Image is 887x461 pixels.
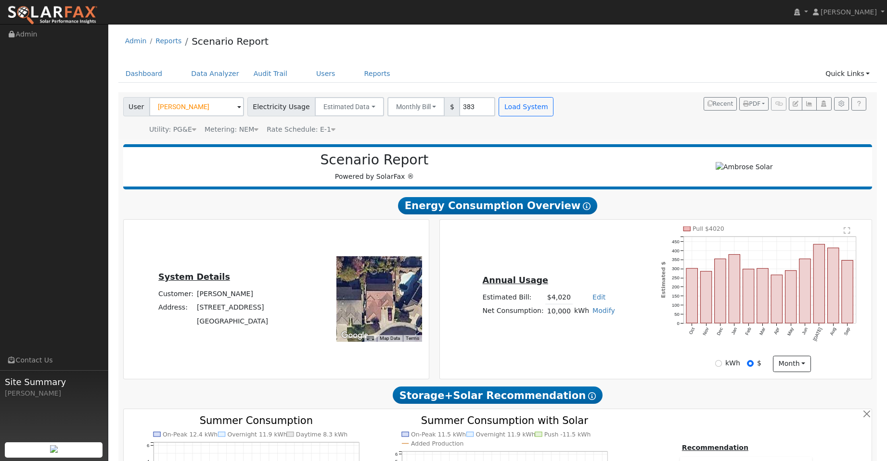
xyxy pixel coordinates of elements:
u: System Details [158,272,230,282]
a: Quick Links [818,65,877,83]
button: Load System [499,97,553,116]
div: [PERSON_NAME] [5,388,103,399]
rect: onclick="" [743,269,754,323]
a: Users [309,65,343,83]
text: Summer Consumption [200,415,313,427]
button: Map Data [380,335,400,342]
input: Select a User [149,97,244,116]
rect: onclick="" [715,259,726,323]
rect: onclick="" [701,271,712,323]
img: retrieve [50,445,58,453]
rect: onclick="" [729,254,740,323]
rect: onclick="" [686,268,697,323]
text: Oct [688,326,695,335]
span: [PERSON_NAME] [821,8,877,16]
text: 150 [672,293,680,299]
text: 300 [672,266,680,271]
text: 450 [672,239,680,244]
td: [STREET_ADDRESS] [195,301,270,314]
text: Push -11.5 kWh [544,431,591,438]
text: Apr [773,326,781,335]
td: kWh [573,304,591,318]
span: User [123,97,150,116]
rect: onclick="" [828,248,839,323]
text: 250 [672,275,680,280]
a: Reports [357,65,398,83]
td: Net Consumption: [481,304,545,318]
a: Dashboard [118,65,170,83]
text: Added Production [411,440,463,448]
label: kWh [725,358,740,368]
text: 200 [672,284,680,289]
text: Daytime 8.3 kWh [296,431,347,438]
a: Admin [125,37,147,45]
text:  [844,227,850,234]
h2: Scenario Report [133,152,616,168]
text: Overnight 11.9 kWh [227,431,287,438]
text: Pull $4020 [693,225,724,232]
text: May [786,326,795,336]
div: Powered by SolarFax ® [128,152,621,182]
input: $ [747,360,754,367]
td: 10,000 [545,304,572,318]
td: [PERSON_NAME] [195,287,270,301]
rect: onclick="" [757,268,768,323]
a: Reports [155,37,181,45]
u: Recommendation [682,444,748,451]
div: Utility: PG&E [149,125,196,135]
text: 6 [395,452,398,457]
text: Jun [801,326,809,335]
rect: onclick="" [785,271,797,323]
text: Estimated $ [661,262,667,298]
rect: onclick="" [842,261,853,324]
a: Edit [592,293,605,301]
img: Google [339,329,371,342]
button: Keyboard shortcuts [367,335,373,342]
text: Summer Consumption with Solar [421,415,589,427]
button: month [773,356,811,372]
a: Modify [592,307,615,314]
input: kWh [715,360,722,367]
i: Show Help [583,202,591,210]
button: Monthly Bill [387,97,445,116]
a: Data Analyzer [184,65,246,83]
text: Nov [702,326,710,336]
label: $ [757,358,761,368]
a: Terms (opens in new tab) [406,336,419,341]
span: Alias: None [267,125,335,133]
button: Login As [816,97,831,111]
text: Sep [843,326,851,336]
button: Settings [834,97,849,111]
button: Recent [704,97,737,111]
text: 350 [672,257,680,262]
button: PDF [739,97,769,111]
button: Multi-Series Graph [802,97,817,111]
text: [DATE] [812,326,823,341]
button: Estimated Data [315,97,384,116]
rect: onclick="" [799,259,810,323]
td: Estimated Bill: [481,290,545,304]
text: 100 [672,302,680,308]
rect: onclick="" [771,275,782,323]
text: 50 [674,311,679,317]
text: Mar [758,326,767,336]
a: Open this area in Google Maps (opens a new window) [339,329,371,342]
img: Ambrose Solar [716,162,773,172]
img: SolarFax [7,5,98,25]
text: On-Peak 11.5 kWh [411,431,466,438]
text: Overnight 11.9 kWh [476,431,535,438]
text: On-Peak 12.4 kWh [163,431,218,438]
text: 6 [147,443,149,448]
span: Site Summary [5,375,103,388]
i: Show Help [588,392,596,400]
text: 0 [677,321,680,326]
span: $ [444,97,460,116]
u: Annual Usage [483,275,548,285]
rect: onclick="" [813,244,824,323]
td: Customer: [157,287,195,301]
span: Storage+Solar Recommendation [393,386,603,404]
span: Electricity Usage [247,97,315,116]
a: Scenario Report [192,36,269,47]
div: Metering: NEM [205,125,258,135]
td: $4,020 [545,290,572,304]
